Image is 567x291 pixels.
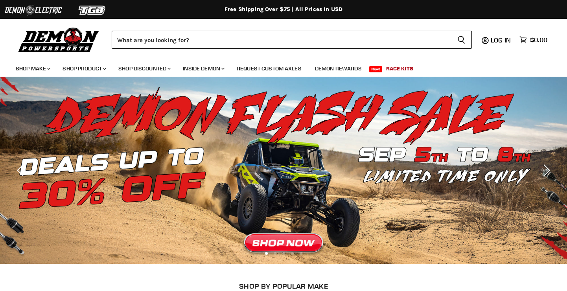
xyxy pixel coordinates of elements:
li: Page dot 1 [265,252,268,255]
button: Search [451,31,472,49]
a: Inside Demon [177,61,229,77]
a: Shop Make [10,61,55,77]
form: Product [112,31,472,49]
li: Page dot 2 [274,252,276,255]
a: Race Kits [380,61,419,77]
button: Previous [14,162,29,178]
ul: Main menu [10,57,545,77]
img: Demon Electric Logo 2 [4,3,63,18]
img: TGB Logo 2 [63,3,122,18]
span: Log in [491,36,511,44]
span: New! [369,66,383,72]
li: Page dot 4 [291,252,294,255]
span: $0.00 [530,36,547,44]
input: Search [112,31,451,49]
li: Page dot 3 [282,252,285,255]
a: Request Custom Axles [231,61,307,77]
a: Log in [487,37,515,44]
button: Next [538,162,553,178]
a: Demon Rewards [309,61,368,77]
a: Shop Discounted [112,61,175,77]
li: Page dot 5 [300,252,302,255]
h2: SHOP BY POPULAR MAKE [10,282,558,290]
img: Demon Powersports [16,26,102,53]
a: Shop Product [57,61,111,77]
a: $0.00 [515,34,551,46]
